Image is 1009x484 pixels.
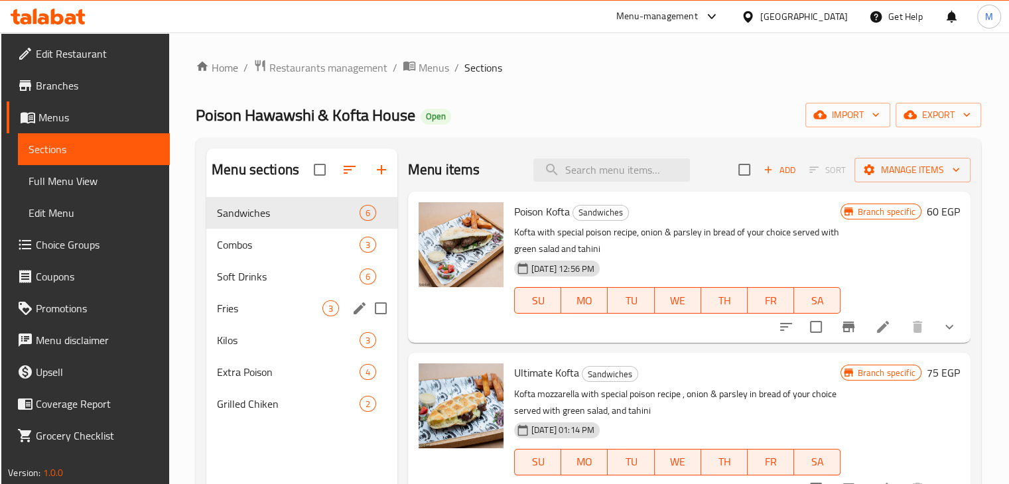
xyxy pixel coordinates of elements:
[36,237,159,253] span: Choice Groups
[360,271,375,283] span: 6
[7,101,170,133] a: Menus
[896,103,981,127] button: export
[875,319,891,335] a: Edit menu item
[833,311,864,343] button: Branch-specific-item
[794,449,841,475] button: SA
[582,367,638,382] span: Sandwiches
[582,366,638,382] div: Sandwiches
[608,449,654,475] button: TU
[801,160,854,180] span: Select section first
[419,60,449,76] span: Menus
[573,205,628,220] span: Sandwiches
[36,78,159,93] span: Branches
[613,452,649,471] span: TU
[7,324,170,356] a: Menu disclaimer
[334,154,366,186] span: Sort sections
[196,60,238,76] a: Home
[217,396,360,412] div: Grilled Chiken
[520,291,556,310] span: SU
[567,452,602,471] span: MO
[865,162,960,178] span: Manage items
[18,133,170,165] a: Sections
[655,287,701,314] button: WE
[206,292,397,324] div: Fries3edit
[464,60,502,76] span: Sections
[323,302,338,315] span: 3
[748,449,794,475] button: FR
[206,388,397,420] div: Grilled Chiken2
[514,224,841,257] p: Kofta with special poison recipe, onion & parsley in bread of your choice served with green salad...
[360,269,376,284] div: items
[217,332,360,348] span: Kilos
[36,300,159,316] span: Promotions
[206,229,397,261] div: Combos3
[217,237,360,253] span: Combos
[799,291,835,310] span: SA
[206,261,397,292] div: Soft Drinks6
[217,300,322,316] span: Fries
[660,452,696,471] span: WE
[520,452,556,471] span: SU
[36,269,159,284] span: Coupons
[36,364,159,380] span: Upsell
[753,452,789,471] span: FR
[7,388,170,420] a: Coverage Report
[762,162,797,178] span: Add
[7,261,170,292] a: Coupons
[572,205,629,221] div: Sandwiches
[655,449,701,475] button: WE
[533,158,690,182] input: search
[706,291,742,310] span: TH
[805,103,890,127] button: import
[269,60,387,76] span: Restaurants management
[8,464,40,481] span: Version:
[906,107,971,123] span: export
[526,263,600,275] span: [DATE] 12:56 PM
[206,324,397,356] div: Kilos3
[36,428,159,444] span: Grocery Checklist
[360,398,375,410] span: 2
[758,160,801,180] span: Add item
[196,100,415,130] span: Poison Hawawshi & Kofta House
[217,205,360,221] span: Sandwiches
[18,165,170,197] a: Full Menu View
[454,60,459,76] li: /
[206,192,397,425] nav: Menu sections
[802,313,830,341] span: Select to update
[770,311,802,343] button: sort-choices
[748,287,794,314] button: FR
[38,109,159,125] span: Menus
[36,46,159,62] span: Edit Restaurant
[760,9,848,24] div: [GEOGRAPHIC_DATA]
[419,363,504,448] img: Ultimate Kofta
[360,207,375,219] span: 6
[360,239,375,251] span: 3
[217,364,360,380] span: Extra Poison
[758,160,801,180] button: Add
[366,154,397,186] button: Add section
[212,160,299,180] h2: Menu sections
[360,366,375,379] span: 4
[753,291,789,310] span: FR
[43,464,64,481] span: 1.0.0
[206,356,397,388] div: Extra Poison4
[36,396,159,412] span: Coverage Report
[36,332,159,348] span: Menu disclaimer
[393,60,397,76] li: /
[403,59,449,76] a: Menus
[514,202,570,221] span: Poison Kofta
[567,291,602,310] span: MO
[29,173,159,189] span: Full Menu View
[902,311,933,343] button: delete
[794,287,841,314] button: SA
[941,319,957,335] svg: Show Choices
[360,334,375,347] span: 3
[927,363,960,382] h6: 75 EGP
[816,107,880,123] span: import
[206,197,397,229] div: Sandwiches6
[526,424,600,436] span: [DATE] 01:14 PM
